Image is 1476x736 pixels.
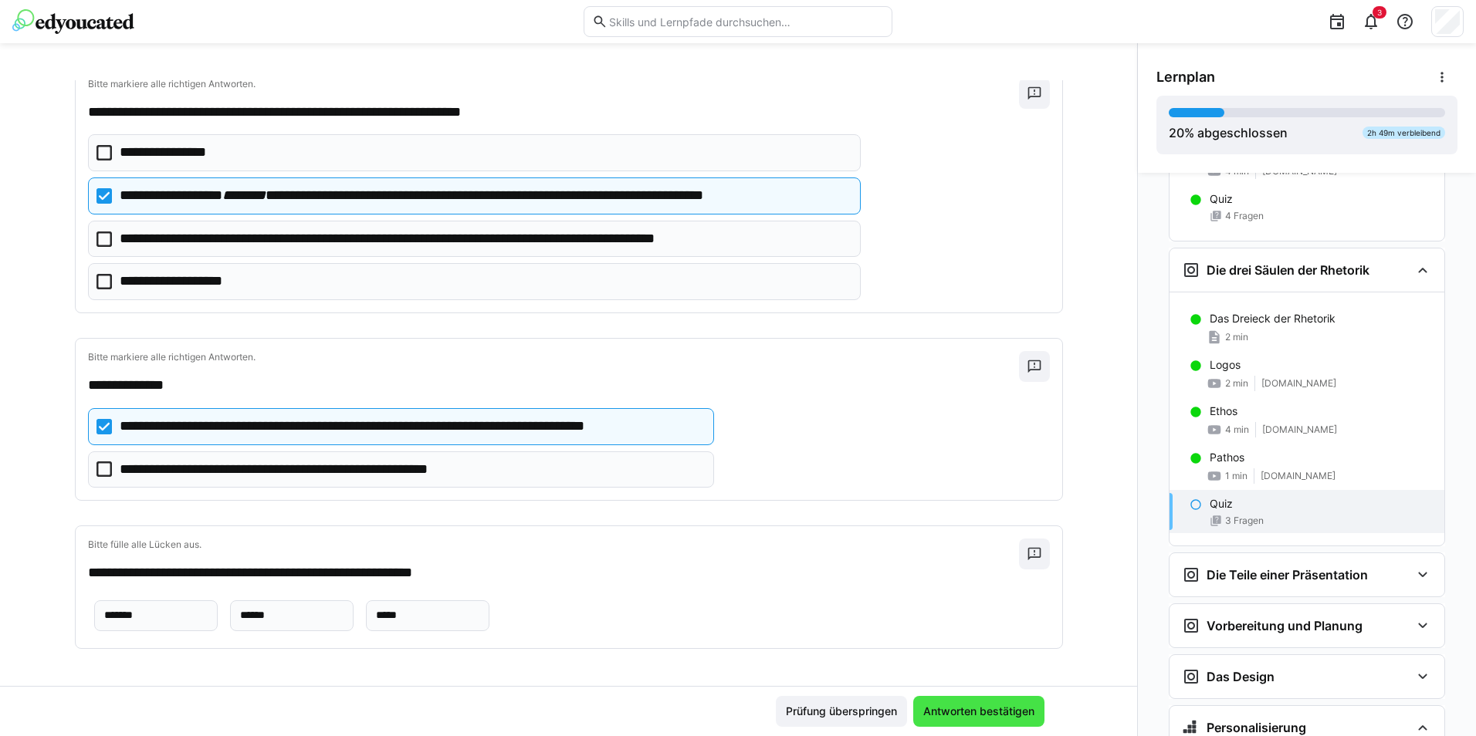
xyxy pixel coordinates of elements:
span: 3 [1377,8,1382,17]
span: 4 min [1225,424,1249,436]
p: Ethos [1210,403,1237,419]
span: 4 Fragen [1225,210,1264,222]
span: Antworten bestätigen [921,704,1037,719]
h3: Die Teile einer Präsentation [1207,567,1368,582]
span: Lernplan [1156,69,1215,86]
span: 20 [1169,125,1184,140]
p: Pathos [1210,450,1244,465]
div: 2h 49m verbleibend [1363,127,1445,139]
span: [DOMAIN_NAME] [1262,424,1337,436]
p: Bitte fülle alle Lücken aus. [88,538,1019,551]
h3: Das Design [1207,669,1275,684]
p: Logos [1210,357,1241,373]
div: % abgeschlossen [1169,123,1288,142]
button: Prüfung überspringen [776,696,907,727]
p: Bitte markiere alle richtigen Antworten. [88,351,1019,363]
span: Prüfung überspringen [784,704,899,719]
span: [DOMAIN_NAME] [1261,470,1336,482]
h3: Die drei Säulen der Rhetorik [1207,262,1369,278]
span: 1 min [1225,470,1247,482]
input: Skills und Lernpfade durchsuchen… [608,15,884,29]
p: Das Dreieck der Rhetorik [1210,311,1336,326]
p: Quiz [1210,191,1233,207]
span: 2 min [1225,331,1248,343]
p: Bitte markiere alle richtigen Antworten. [88,78,1019,90]
p: Quiz [1210,496,1233,511]
span: [DOMAIN_NAME] [1261,377,1336,390]
span: 2 min [1225,377,1248,390]
button: Antworten bestätigen [913,696,1044,727]
h3: Personalisierung [1207,720,1306,735]
h3: Vorbereitung und Planung [1207,618,1363,633]
span: 3 Fragen [1225,515,1264,527]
